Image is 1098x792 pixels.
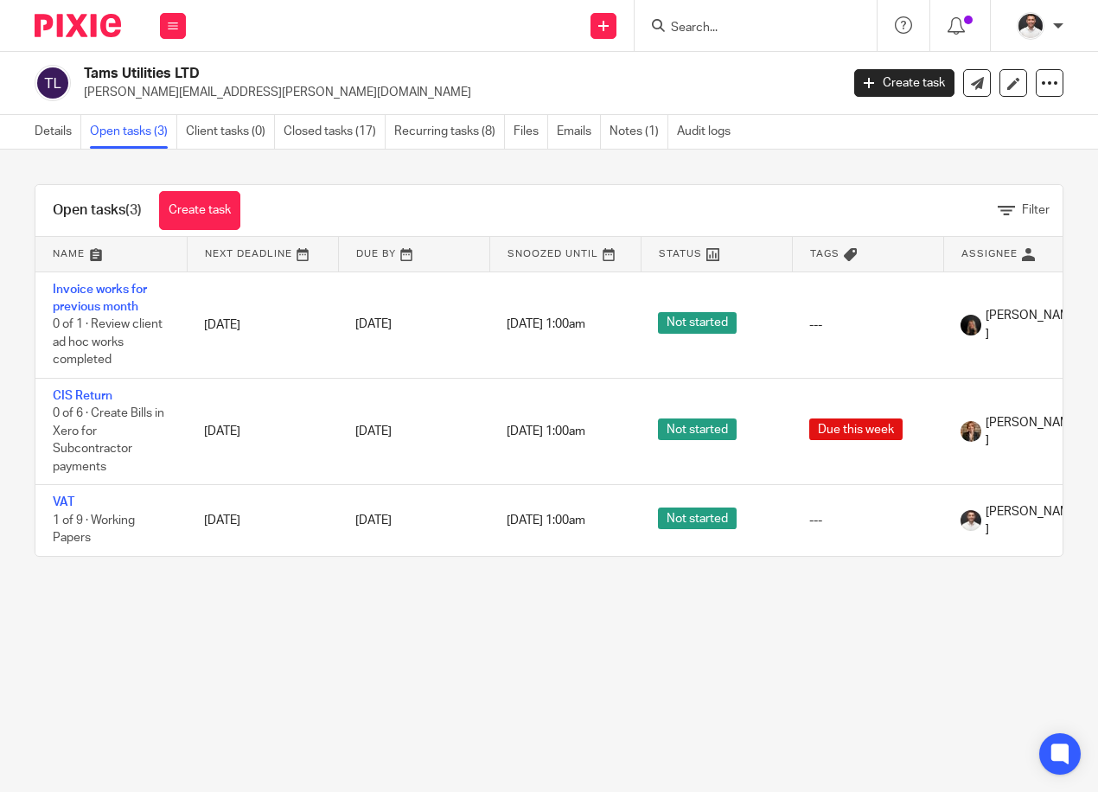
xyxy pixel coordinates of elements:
[507,319,585,331] span: [DATE] 1:00am
[394,115,505,149] a: Recurring tasks (8)
[53,201,142,220] h1: Open tasks
[53,496,74,508] a: VAT
[186,115,275,149] a: Client tasks (0)
[809,418,903,440] span: Due this week
[610,115,668,149] a: Notes (1)
[961,315,981,335] img: 455A9867.jpg
[508,249,598,259] span: Snoozed Until
[809,316,926,334] div: ---
[986,307,1077,342] span: [PERSON_NAME]
[187,271,338,378] td: [DATE]
[659,249,702,259] span: Status
[53,407,164,473] span: 0 of 6 · Create Bills in Xero for Subcontractor payments
[961,510,981,531] img: dom%20slack.jpg
[35,14,121,37] img: Pixie
[125,203,142,217] span: (3)
[658,508,737,529] span: Not started
[84,65,680,83] h2: Tams Utilities LTD
[53,284,147,313] a: Invoice works for previous month
[53,514,135,545] span: 1 of 9 · Working Papers
[986,414,1077,450] span: [PERSON_NAME]
[355,514,392,527] span: [DATE]
[159,191,240,230] a: Create task
[658,312,737,334] span: Not started
[53,318,163,366] span: 0 of 1 · Review client ad hoc works completed
[986,503,1077,539] span: [PERSON_NAME]
[355,425,392,438] span: [DATE]
[35,115,81,149] a: Details
[284,115,386,149] a: Closed tasks (17)
[90,115,177,149] a: Open tasks (3)
[557,115,601,149] a: Emails
[658,418,737,440] span: Not started
[1022,204,1050,216] span: Filter
[961,421,981,442] img: WhatsApp%20Image%202025-04-23%20at%2010.20.30_16e186ec.jpg
[854,69,954,97] a: Create task
[53,390,112,402] a: CIS Return
[187,485,338,556] td: [DATE]
[810,249,839,259] span: Tags
[507,514,585,527] span: [DATE] 1:00am
[809,512,926,529] div: ---
[187,378,338,485] td: [DATE]
[677,115,739,149] a: Audit logs
[514,115,548,149] a: Files
[669,21,825,36] input: Search
[35,65,71,101] img: svg%3E
[1017,12,1044,40] img: dom%20slack.jpg
[355,319,392,331] span: [DATE]
[84,84,828,101] p: [PERSON_NAME][EMAIL_ADDRESS][PERSON_NAME][DOMAIN_NAME]
[507,425,585,438] span: [DATE] 1:00am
